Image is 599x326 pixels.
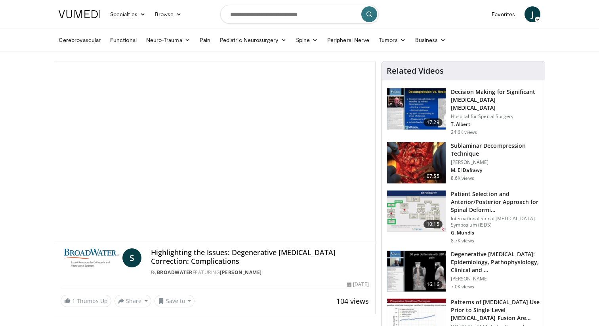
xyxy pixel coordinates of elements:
h3: Patient Selection and Anterior/Posterior Approach for Spinal Deformi… [451,190,540,214]
p: 7.0K views [451,284,474,290]
h3: Decision Making for Significant [MEDICAL_DATA] [MEDICAL_DATA] [451,88,540,112]
a: Specialties [105,6,150,22]
a: Browse [150,6,187,22]
img: BroadWater [61,248,119,267]
a: 16:16 Degenerative [MEDICAL_DATA]: Epidemiology, Pathophysiology, Clinical and … [PERSON_NAME] 7.... [387,250,540,292]
p: Hospital for Special Surgery [451,113,540,120]
a: 07:55 Sublaminar Decompression Technique [PERSON_NAME] M. El Dafrawy 8.6K views [387,142,540,184]
a: Functional [105,32,141,48]
div: [DATE] [347,281,368,288]
p: [PERSON_NAME] [451,159,540,166]
div: By FEATURING [151,269,369,276]
span: 07:55 [423,172,443,180]
p: 8.6K views [451,175,474,181]
img: VuMedi Logo [59,10,101,18]
p: T. Albert [451,121,540,128]
a: Neuro-Trauma [141,32,195,48]
a: Cerebrovascular [54,32,105,48]
span: 17:29 [423,118,443,126]
a: Favorites [487,6,520,22]
h4: Related Videos [387,66,444,76]
span: 1 [72,297,75,305]
img: f89a51e3-7446-470d-832d-80c532b09c34.150x105_q85_crop-smart_upscale.jpg [387,251,446,292]
a: Business [410,32,451,48]
a: Peripheral Nerve [322,32,374,48]
a: 1 Thumbs Up [61,295,111,307]
span: 10:15 [423,220,443,228]
img: 48c381b3-7170-4772-a576-6cd070e0afb8.150x105_q85_crop-smart_upscale.jpg [387,142,446,183]
p: M. El Dafrawy [451,167,540,173]
h3: Patterns of [MEDICAL_DATA] Use Prior to Single Level [MEDICAL_DATA] Fusion Are Assoc… [451,298,540,322]
img: 316497_0000_1.png.150x105_q85_crop-smart_upscale.jpg [387,88,446,130]
span: 16:16 [423,280,443,288]
a: [PERSON_NAME] [220,269,262,276]
p: International Spinal [MEDICAL_DATA] Symposium (ISDS) [451,215,540,228]
a: Pain [195,32,215,48]
a: 17:29 Decision Making for Significant [MEDICAL_DATA] [MEDICAL_DATA] Hospital for Special Surgery ... [387,88,540,135]
p: G. Mundis [451,230,540,236]
button: Share [114,295,151,307]
p: [PERSON_NAME] [451,276,540,282]
h3: Sublaminar Decompression Technique [451,142,540,158]
h4: Highlighting the Issues: Degenerative [MEDICAL_DATA] Correction: Complications [151,248,369,265]
button: Save to [155,295,195,307]
a: S [122,248,141,267]
p: 8.7K views [451,238,474,244]
a: 10:15 Patient Selection and Anterior/Posterior Approach for Spinal Deformi… International Spinal ... [387,190,540,244]
img: beefc228-5859-4966-8bc6-4c9aecbbf021.150x105_q85_crop-smart_upscale.jpg [387,191,446,232]
a: BroadWater [157,269,193,276]
input: Search topics, interventions [220,5,379,24]
a: J [525,6,540,22]
a: Tumors [374,32,410,48]
p: 24.6K views [451,129,477,135]
span: 104 views [336,296,369,306]
a: Spine [291,32,322,48]
video-js: Video Player [54,61,375,242]
h3: Degenerative [MEDICAL_DATA]: Epidemiology, Pathophysiology, Clinical and … [451,250,540,274]
a: Pediatric Neurosurgery [215,32,291,48]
